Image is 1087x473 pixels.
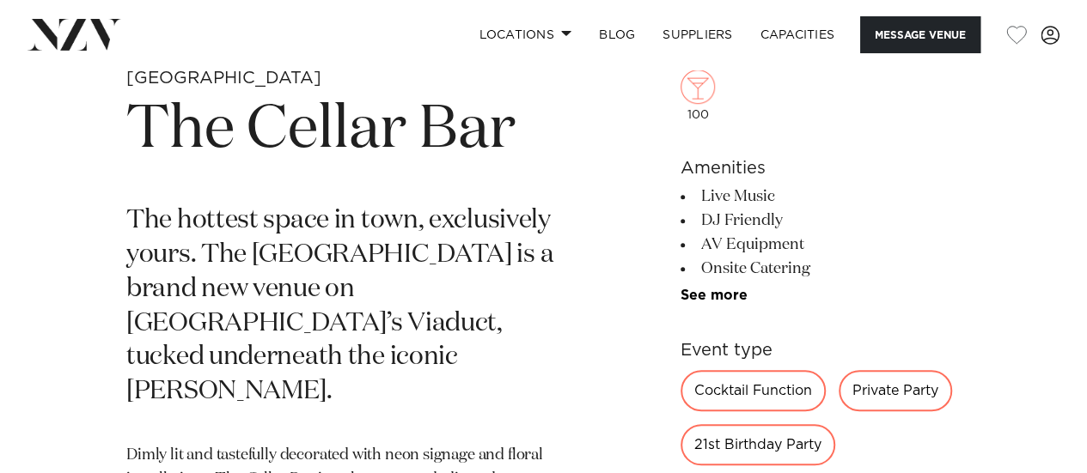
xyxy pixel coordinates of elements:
img: nzv-logo.png [27,19,121,50]
a: Capacities [747,16,849,53]
h6: Event type [681,337,961,363]
h1: The Cellar Bar [126,91,559,170]
div: Cocktail Function [681,370,826,411]
h6: Amenities [681,155,961,181]
div: 21st Birthday Party [681,424,835,465]
div: 100 [681,70,715,121]
a: Locations [465,16,585,53]
li: Live Music [681,185,961,209]
li: AV Equipment [681,233,961,257]
small: [GEOGRAPHIC_DATA] [126,70,321,87]
li: Onsite Catering [681,257,961,281]
a: BLOG [585,16,649,53]
p: The hottest space in town, exclusively yours. The [GEOGRAPHIC_DATA] is a brand new venue on [GEOG... [126,204,559,409]
button: Message Venue [860,16,980,53]
li: DJ Friendly [681,209,961,233]
a: SUPPLIERS [649,16,746,53]
img: cocktail.png [681,70,715,104]
div: Private Party [839,370,952,411]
